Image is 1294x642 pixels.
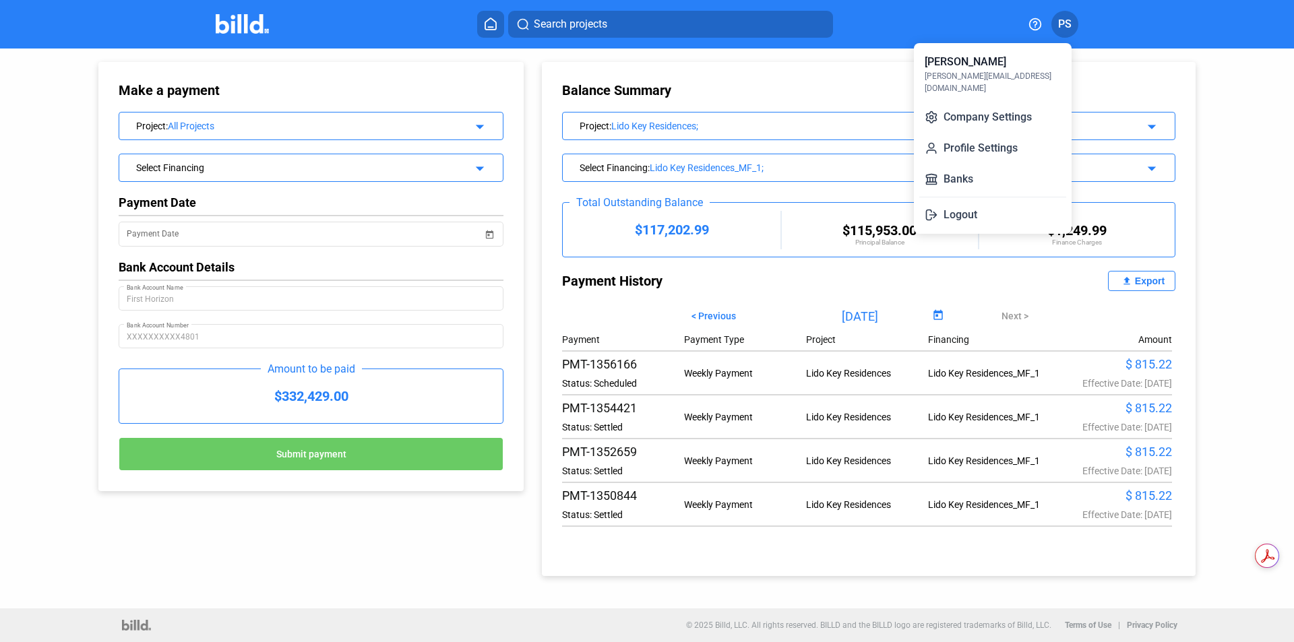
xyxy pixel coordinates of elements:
div: [PERSON_NAME][EMAIL_ADDRESS][DOMAIN_NAME] [925,70,1061,94]
button: Profile Settings [919,135,1066,162]
button: Logout [919,201,1066,228]
button: Company Settings [919,104,1066,131]
div: [PERSON_NAME] [925,54,1006,70]
button: Banks [919,166,1066,193]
